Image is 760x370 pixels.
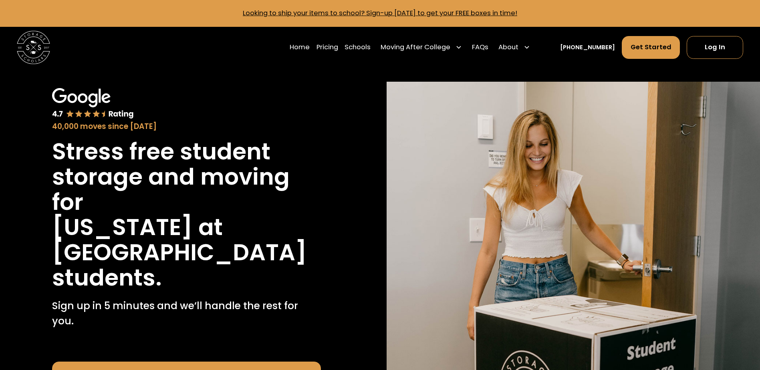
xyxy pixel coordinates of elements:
a: Home [290,36,310,59]
a: Looking to ship your items to school? Sign-up [DATE] to get your FREE boxes in time! [243,8,517,18]
img: Google 4.7 star rating [52,88,134,119]
div: Moving After College [381,42,450,52]
h1: Stress free student storage and moving for [52,139,321,215]
div: About [495,36,534,59]
a: FAQs [472,36,488,59]
img: Storage Scholars main logo [17,31,50,64]
a: Log In [687,36,743,58]
h1: [US_STATE] at [GEOGRAPHIC_DATA] [52,215,321,265]
a: Schools [345,36,371,59]
a: Pricing [316,36,338,59]
div: Moving After College [377,36,466,59]
div: 40,000 moves since [DATE] [52,121,321,132]
div: About [498,42,518,52]
p: Sign up in 5 minutes and we’ll handle the rest for you. [52,298,321,328]
h1: students. [52,265,162,290]
a: [PHONE_NUMBER] [560,43,615,52]
a: Get Started [622,36,680,58]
